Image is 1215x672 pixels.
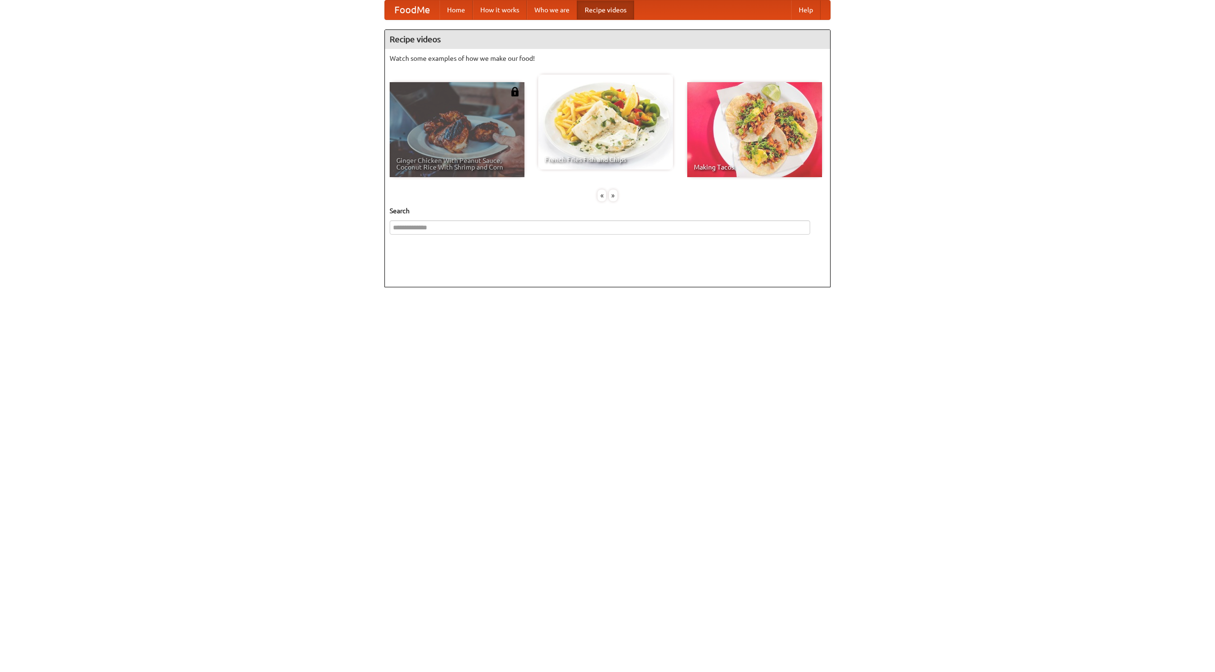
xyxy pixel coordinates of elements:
a: Help [791,0,821,19]
a: FoodMe [385,0,439,19]
div: » [609,189,617,201]
a: Making Tacos [687,82,822,177]
a: How it works [473,0,527,19]
p: Watch some examples of how we make our food! [390,54,825,63]
span: Making Tacos [694,164,815,170]
a: Who we are [527,0,577,19]
a: French Fries Fish and Chips [538,75,673,170]
h5: Search [390,206,825,216]
div: « [598,189,606,201]
a: Recipe videos [577,0,634,19]
a: Home [439,0,473,19]
h4: Recipe videos [385,30,830,49]
span: French Fries Fish and Chips [545,156,666,163]
img: 483408.png [510,87,520,96]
